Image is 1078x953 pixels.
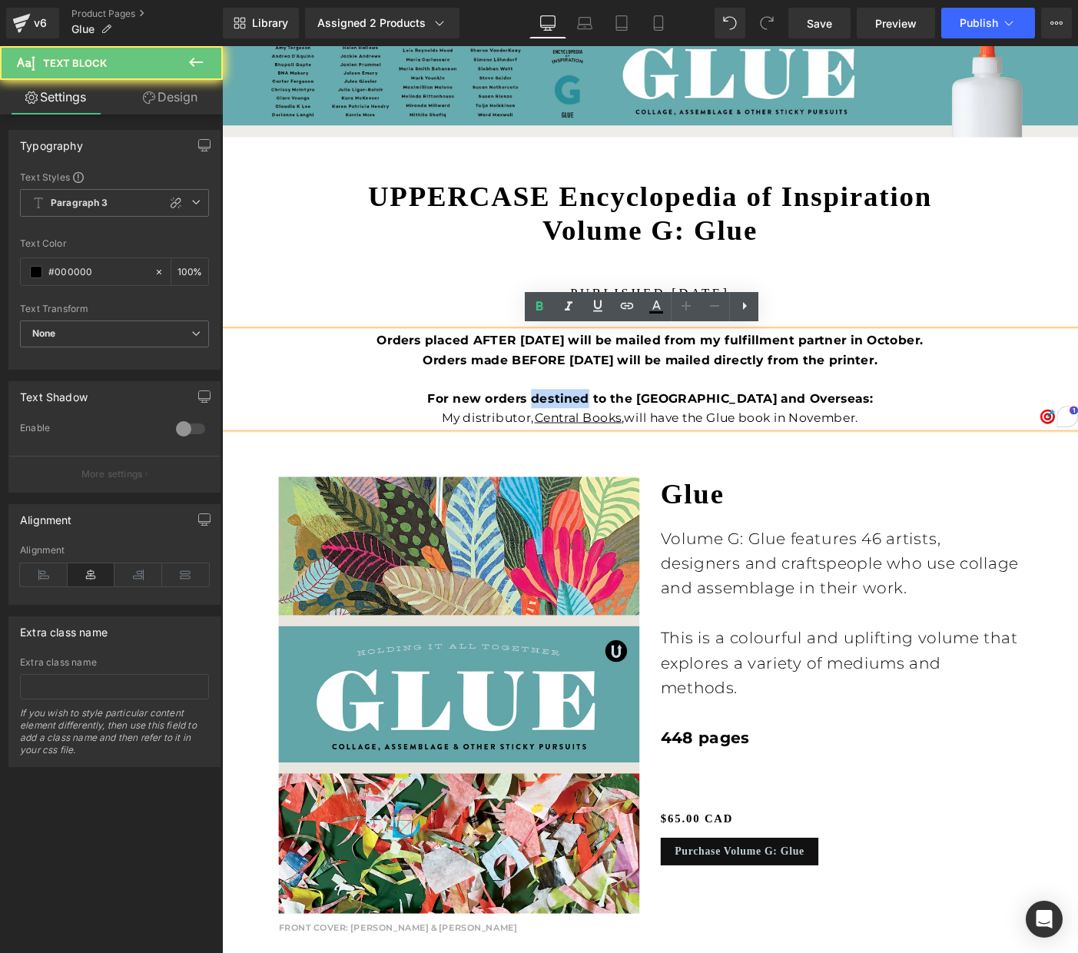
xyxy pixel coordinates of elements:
a: Product Pages [71,8,223,20]
span: Library [252,16,288,30]
div: Extra class name [20,617,108,639]
span: Publish [960,17,998,29]
div: If you wish to style particular content element differently, then use this field to add a class n... [20,707,209,766]
div: To enrich screen reader interactions, please activate Accessibility in Grammarly extension settings [476,522,868,818]
div: % [171,258,208,285]
p: More settings [81,467,143,481]
span: Save [807,15,832,32]
span: $65.00 CAD [476,832,556,845]
div: Enable [20,422,161,438]
a: Laptop [566,8,603,38]
iframe: To enrich screen reader interactions, please activate Accessibility in Grammarly extension settings [222,46,1078,953]
a: Mobile [640,8,677,38]
span: Glue [71,23,95,35]
span: Purchase Volume G: Glue [492,868,632,881]
a: Design [114,80,226,115]
u: , [340,396,437,411]
div: v6 [31,13,50,33]
div: Assigned 2 Products [317,15,447,31]
a: Desktop [529,8,566,38]
button: More settings [9,456,220,492]
div: Alignment [20,505,72,526]
div: Open Intercom Messenger [1026,901,1063,938]
a: Tablet [603,8,640,38]
div: Text Shadow [20,382,88,403]
a: Glue [476,469,546,506]
input: Color [48,264,147,281]
span: This is a colourful and uplifting volume that explores a variety of mediums and methods. [476,633,864,707]
a: New Library [223,8,299,38]
div: Text Color [20,238,209,249]
div: Alignment [20,545,209,556]
button: Publish [941,8,1035,38]
button: Redo [751,8,782,38]
a: Central Books [340,396,435,411]
a: Preview [857,8,935,38]
img: Glue [61,468,453,942]
strong: For new orders destined to the [GEOGRAPHIC_DATA] and Overseas: [223,375,706,390]
span: 448 pages [476,741,573,762]
span: Volume G: Glue features 46 artists, designers and craftspeople who use collage and assemblage in ... [476,525,865,599]
a: v6 [6,8,59,38]
div: Text Styles [20,171,209,183]
div: Extra class name [20,657,209,668]
button: Undo [715,8,745,38]
b: None [32,327,56,339]
button: More [1041,8,1072,38]
span: Text Block [43,57,107,69]
button: Purchase Volume G: Glue [476,860,648,890]
b: Paragraph 3 [51,197,108,210]
span: Preview [875,15,917,32]
div: Text Transform [20,304,209,314]
div: Typography [20,131,83,152]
